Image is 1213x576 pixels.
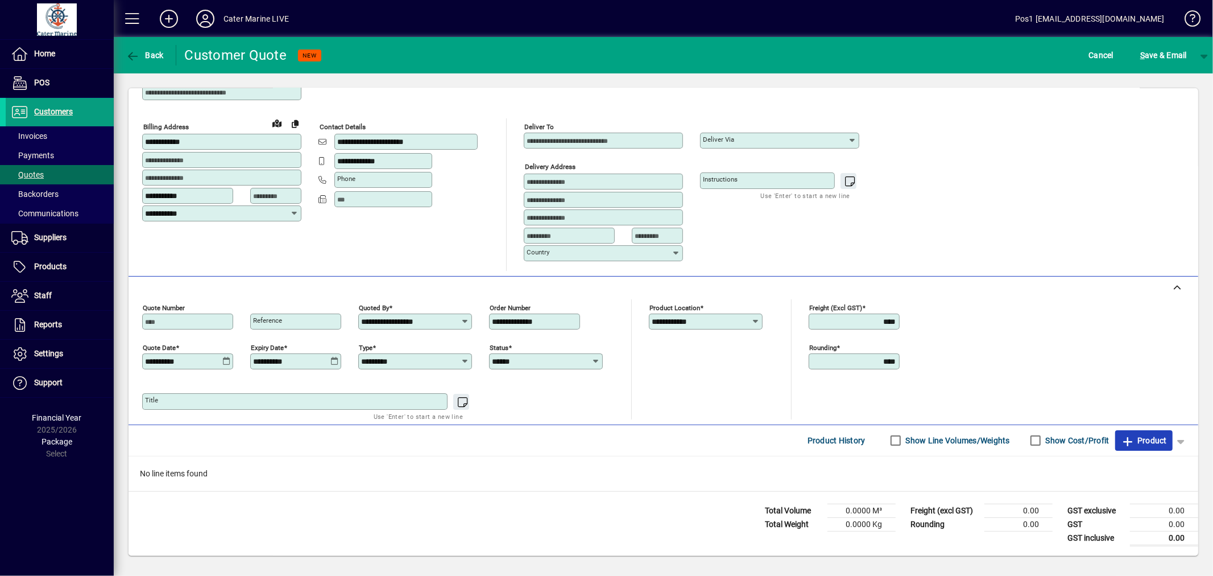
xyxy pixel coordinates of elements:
[527,248,549,256] mat-label: Country
[905,504,984,517] td: Freight (excl GST)
[303,52,317,59] span: NEW
[1044,435,1109,446] label: Show Cost/Profit
[1140,46,1187,64] span: ave & Email
[905,517,984,531] td: Rounding
[6,224,114,252] a: Suppliers
[1140,51,1145,60] span: S
[827,517,896,531] td: 0.0000 Kg
[6,253,114,281] a: Products
[34,262,67,271] span: Products
[761,189,850,202] mat-hint: Use 'Enter' to start a new line
[6,184,114,204] a: Backorders
[6,369,114,397] a: Support
[6,340,114,368] a: Settings
[6,69,114,97] a: POS
[1130,517,1198,531] td: 0.00
[337,175,355,183] mat-label: Phone
[253,316,282,324] mat-label: Reference
[1015,10,1165,28] div: Pos1 [EMAIL_ADDRESS][DOMAIN_NAME]
[11,170,44,179] span: Quotes
[1135,45,1193,65] button: Save & Email
[151,9,187,29] button: Add
[6,40,114,68] a: Home
[6,204,114,223] a: Communications
[11,209,78,218] span: Communications
[143,303,185,311] mat-label: Quote number
[803,430,870,451] button: Product History
[809,303,862,311] mat-label: Freight (excl GST)
[984,517,1053,531] td: 0.00
[126,51,164,60] span: Back
[490,343,508,351] mat-label: Status
[114,45,176,65] app-page-header-button: Back
[11,190,59,199] span: Backorders
[808,431,866,450] span: Product History
[759,517,827,531] td: Total Weight
[32,413,82,422] span: Financial Year
[809,343,837,351] mat-label: Rounding
[268,114,286,132] a: View on map
[359,303,389,311] mat-label: Quoted by
[11,131,47,141] span: Invoices
[6,165,114,184] a: Quotes
[904,435,1010,446] label: Show Line Volumes/Weights
[1062,517,1130,531] td: GST
[34,49,55,58] span: Home
[6,282,114,310] a: Staff
[1176,2,1199,39] a: Knowledge Base
[145,396,158,404] mat-label: Title
[251,343,284,351] mat-label: Expiry date
[827,504,896,517] td: 0.0000 M³
[34,233,67,242] span: Suppliers
[187,9,223,29] button: Profile
[185,46,287,64] div: Customer Quote
[759,504,827,517] td: Total Volume
[1062,531,1130,545] td: GST inclusive
[129,456,1198,491] div: No line items found
[1121,431,1167,450] span: Product
[34,378,63,387] span: Support
[286,114,304,133] button: Copy to Delivery address
[703,135,734,143] mat-label: Deliver via
[984,504,1053,517] td: 0.00
[1115,430,1173,451] button: Product
[42,437,72,446] span: Package
[359,343,372,351] mat-label: Type
[34,291,52,300] span: Staff
[34,78,49,87] span: POS
[1130,531,1198,545] td: 0.00
[6,126,114,146] a: Invoices
[649,303,700,311] mat-label: Product location
[1086,45,1117,65] button: Cancel
[374,410,463,423] mat-hint: Use 'Enter' to start a new line
[1062,504,1130,517] td: GST exclusive
[11,151,54,160] span: Payments
[490,303,531,311] mat-label: Order number
[1089,46,1114,64] span: Cancel
[1130,504,1198,517] td: 0.00
[6,311,114,339] a: Reports
[703,175,738,183] mat-label: Instructions
[524,123,554,131] mat-label: Deliver To
[123,45,167,65] button: Back
[34,320,62,329] span: Reports
[34,107,73,116] span: Customers
[34,349,63,358] span: Settings
[143,343,176,351] mat-label: Quote date
[6,146,114,165] a: Payments
[223,10,289,28] div: Cater Marine LIVE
